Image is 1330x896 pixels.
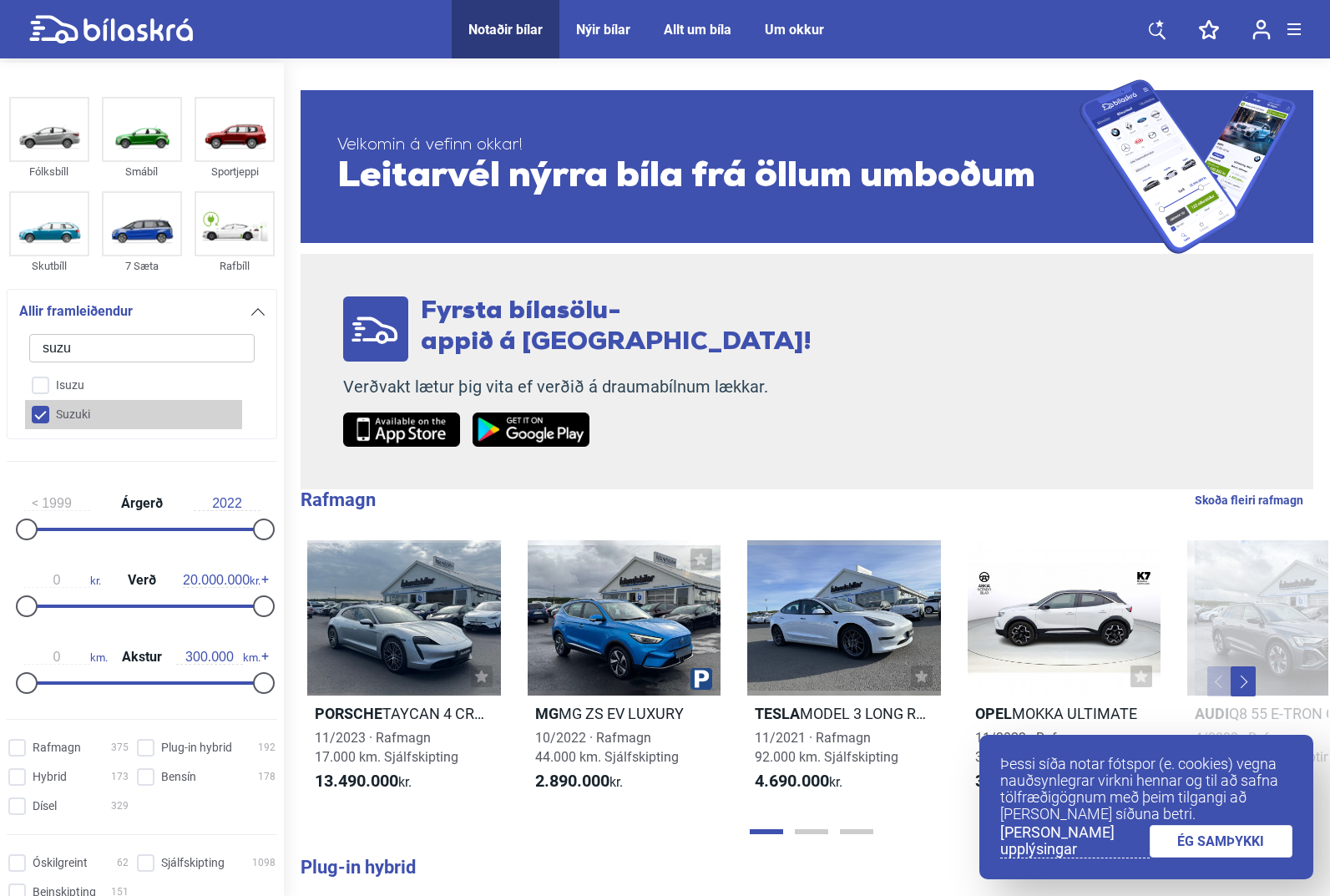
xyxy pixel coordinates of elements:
[124,574,160,587] span: Verð
[111,739,129,757] span: 375
[975,772,1063,792] span: kr.
[528,540,721,806] a: MgMG ZS EV LUXURY10/2022 · Rafmagn44.000 km. Sjálfskipting2.890.000kr.
[664,22,731,38] a: Allt um bíla
[19,300,133,323] span: Allir framleiðendur
[9,162,89,181] div: Fólksbíll
[750,829,783,834] button: Page 1
[111,797,129,815] span: 329
[301,489,376,510] b: Rafmagn
[755,705,800,722] b: Tesla
[102,162,182,181] div: Smábíl
[968,540,1161,806] a: OpelMOKKA ULTIMATE11/2022 · Rafmagn30.000 km. Sjálfskipting3.590.000kr.
[337,135,1080,156] span: Velkomin á vefinn okkar!
[343,377,812,397] p: Verðvakt lætur þig vita ef verðið á draumabílnum lækkar.
[1207,666,1232,696] button: Previous
[117,854,129,872] span: 62
[975,771,1049,791] b: 3.590.000
[33,797,57,815] span: Dísel
[161,739,232,757] span: Plug-in hybrid
[33,739,81,757] span: Rafmagn
[301,857,416,878] b: Plug-in hybrid
[176,650,260,665] span: km.
[840,829,873,834] button: Page 3
[161,854,225,872] span: Sjálfskipting
[535,771,609,791] b: 2.890.000
[535,705,559,722] b: Mg
[307,540,501,806] a: PorscheTAYCAN 4 CROSS TURISMO11/2023 · Rafmagn17.000 km. Sjálfskipting13.490.000kr.
[337,156,1080,198] span: Leitarvél nýrra bíla frá öllum umboðum
[301,79,1313,254] a: Velkomin á vefinn okkar!Leitarvél nýrra bíla frá öllum umboðum
[421,299,812,356] span: Fyrsta bílasölu- appið á [GEOGRAPHIC_DATA]!
[252,854,276,872] span: 1098
[315,730,458,765] span: 11/2023 · Rafmagn 17.000 km. Sjálfskipting
[315,705,382,722] b: Porsche
[1252,19,1271,40] img: user-login.svg
[183,573,260,588] span: kr.
[795,829,828,834] button: Page 2
[975,730,1119,765] span: 11/2022 · Rafmagn 30.000 km. Sjálfskipting
[755,771,829,791] b: 4.690.000
[765,22,824,38] a: Um okkur
[747,540,941,806] a: TeslaMODEL 3 LONG RANGE11/2021 · Rafmagn92.000 km. Sjálfskipting4.690.000kr.
[755,772,842,792] span: kr.
[1150,825,1293,858] a: ÉG SAMÞYKKI
[33,768,67,786] span: Hybrid
[9,256,89,276] div: Skutbíll
[315,772,412,792] span: kr.
[307,704,501,723] h2: TAYCAN 4 CROSS TURISMO
[1195,489,1303,511] a: Skoða fleiri rafmagn
[535,730,679,765] span: 10/2022 · Rafmagn 44.000 km. Sjálfskipting
[195,162,275,181] div: Sportjeppi
[535,772,623,792] span: kr.
[968,704,1161,723] h2: MOKKA ULTIMATE
[1000,824,1150,858] a: [PERSON_NAME] upplýsingar
[315,771,398,791] b: 13.490.000
[755,730,898,765] span: 11/2021 · Rafmagn 92.000 km. Sjálfskipting
[1231,666,1256,696] button: Next
[111,768,129,786] span: 173
[468,22,543,38] a: Notaðir bílar
[747,704,941,723] h2: MODEL 3 LONG RANGE
[258,768,276,786] span: 178
[102,256,182,276] div: 7 Sæta
[23,650,108,665] span: km.
[23,573,101,588] span: kr.
[576,22,630,38] a: Nýir bílar
[1000,756,1292,823] p: Þessi síða notar fótspor (e. cookies) vegna nauðsynlegrar virkni hennar og til að safna tölfræðig...
[161,768,196,786] span: Bensín
[117,497,167,510] span: Árgerð
[33,854,88,872] span: Óskilgreint
[528,704,721,723] h2: MG ZS EV LUXURY
[258,739,276,757] span: 192
[1195,705,1229,722] b: Audi
[118,650,166,664] span: Akstur
[975,705,1012,722] b: Opel
[195,256,275,276] div: Rafbíll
